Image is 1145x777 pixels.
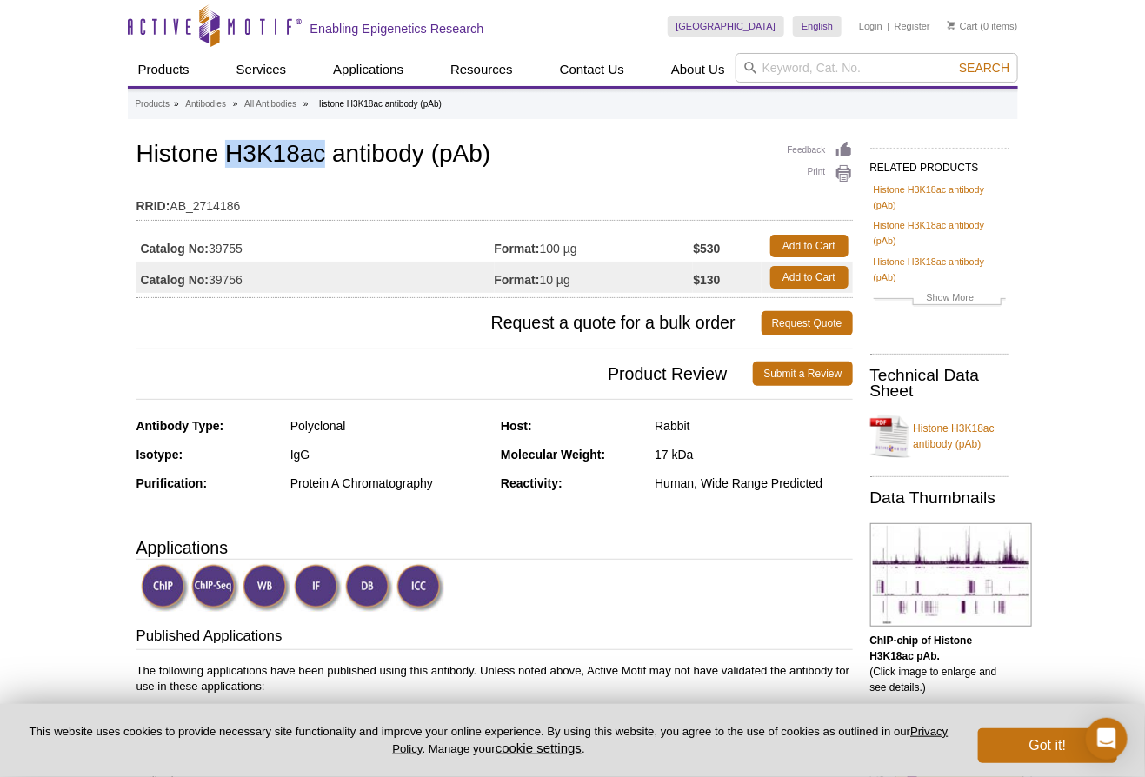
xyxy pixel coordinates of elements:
[870,368,1009,399] h2: Technical Data Sheet
[136,198,170,214] strong: RRID:
[136,535,853,561] h3: Applications
[661,53,736,86] a: About Us
[495,230,694,262] td: 100 µg
[948,20,978,32] a: Cart
[496,740,582,755] button: cookie settings
[948,21,955,30] img: Your Cart
[141,272,210,288] strong: Catalog No:
[874,217,1006,249] a: Histone H3K18ac antibody (pAb)
[770,266,849,289] a: Add to Cart
[501,476,563,490] strong: Reactivity:
[959,61,1009,75] span: Search
[978,728,1117,763] button: Got it!
[495,241,540,256] strong: Format:
[315,99,442,109] li: Histone H3K18ac antibody (pAb)
[888,16,890,37] li: |
[895,20,930,32] a: Register
[185,96,226,112] a: Antibodies
[870,633,1009,695] p: (Click image to enlarge and see details.)
[870,410,1009,462] a: Histone H3K18ac antibody (pAb)
[136,419,224,433] strong: Antibody Type:
[870,148,1009,179] h2: RELATED PRODUCTS
[28,724,949,757] p: This website uses cookies to provide necessary site functionality and improve your online experie...
[655,418,852,434] div: Rabbit
[495,262,694,293] td: 10 µg
[290,475,488,491] div: Protein A Chromatography
[392,725,948,754] a: Privacy Policy
[495,272,540,288] strong: Format:
[948,16,1018,37] li: (0 items)
[770,235,849,257] a: Add to Cart
[128,53,200,86] a: Products
[788,141,853,160] a: Feedback
[136,626,853,650] h3: Published Applications
[303,99,309,109] li: »
[136,96,170,112] a: Products
[655,475,852,491] div: Human, Wide Range Predicted
[693,272,720,288] strong: $130
[174,99,179,109] li: »
[136,141,853,170] h1: Histone H3K18ac antibody (pAb)
[793,16,842,37] a: English
[136,230,495,262] td: 39755
[233,99,238,109] li: »
[440,53,523,86] a: Resources
[655,447,852,462] div: 17 kDa
[501,419,532,433] strong: Host:
[290,447,488,462] div: IgG
[141,241,210,256] strong: Catalog No:
[859,20,882,32] a: Login
[870,490,1009,506] h2: Data Thumbnails
[668,16,785,37] a: [GEOGRAPHIC_DATA]
[693,241,720,256] strong: $530
[396,564,444,612] img: Immunocytochemistry Validated
[136,262,495,293] td: 39756
[191,564,239,612] img: ChIP-Seq Validated
[136,448,183,462] strong: Isotype:
[753,362,852,386] a: Submit a Review
[549,53,635,86] a: Contact Us
[1086,718,1128,760] div: Open Intercom Messenger
[294,564,342,612] img: Immunofluorescence Validated
[323,53,414,86] a: Applications
[136,362,754,386] span: Product Review
[141,564,189,612] img: ChIP Validated
[310,21,484,37] h2: Enabling Epigenetics Research
[136,476,208,490] strong: Purification:
[244,96,296,112] a: All Antibodies
[762,311,853,335] a: Request Quote
[290,418,488,434] div: Polyclonal
[226,53,297,86] a: Services
[136,188,853,216] td: AB_2714186
[736,53,1018,83] input: Keyword, Cat. No.
[870,634,973,662] b: ChIP-chip of Histone H3K18ac pAb.
[788,164,853,183] a: Print
[243,564,290,612] img: Western Blot Validated
[874,182,1006,213] a: Histone H3K18ac antibody (pAb)
[874,289,1006,309] a: Show More
[136,311,762,335] span: Request a quote for a bulk order
[345,564,393,612] img: Dot Blot Validated
[870,523,1032,627] img: Histone H3K18ac antibody (pAb) tested by ChIP-chip.
[874,254,1006,285] a: Histone H3K18ac antibody (pAb)
[954,60,1015,76] button: Search
[501,448,605,462] strong: Molecular Weight:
